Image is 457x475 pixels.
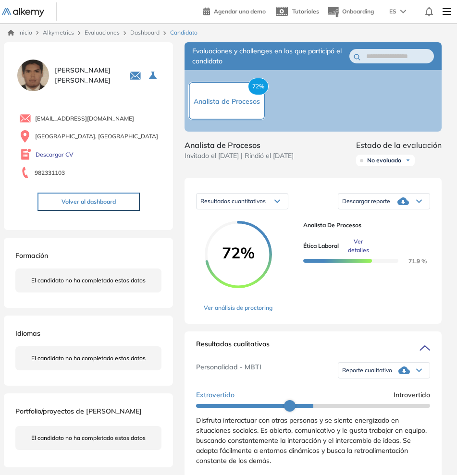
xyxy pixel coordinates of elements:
span: Invitado el [DATE] | Rindió el [DATE] [185,151,294,161]
span: Evaluaciones y challenges en los que participó el candidato [192,46,349,66]
span: Portfolio/proyectos de [PERSON_NAME] [15,407,142,415]
span: Disfruta interactuar con otras personas y se siente energizado en situaciones sociales. Es abiert... [196,416,427,465]
span: Candidato [170,28,198,37]
span: [GEOGRAPHIC_DATA], [GEOGRAPHIC_DATA] [35,132,158,141]
img: Menu [439,2,455,21]
a: Inicio [8,28,32,37]
span: [EMAIL_ADDRESS][DOMAIN_NAME] [35,114,134,123]
button: Ver detalles [339,237,374,255]
span: No evaluado [367,157,401,164]
img: PROFILE_MENU_LOGO_USER [15,58,51,93]
span: Analista de Procesos [194,97,260,106]
span: Extrovertido [196,390,235,400]
img: Ícono de flecha [405,158,411,163]
span: Estado de la evaluación [356,139,442,151]
a: Agendar una demo [203,5,266,16]
img: arrow [400,10,406,13]
span: Reporte cualitativo [342,366,392,374]
a: Evaluaciones [85,29,120,36]
span: Resultados cuantitativos [200,197,266,205]
span: ES [389,7,396,16]
span: Formación [15,251,48,260]
span: 72% [205,245,272,260]
span: Personalidad - MBTI [196,362,261,378]
span: 72% [248,78,269,95]
span: Tutoriales [292,8,319,15]
span: Analista de Procesos [303,221,422,230]
button: Volver al dashboard [37,193,140,211]
span: Idiomas [15,329,40,338]
span: Onboarding [342,8,374,15]
span: Ética Laboral [303,242,339,250]
button: Onboarding [327,1,374,22]
span: [PERSON_NAME] [PERSON_NAME] [55,65,118,85]
div: Widget de chat [409,429,457,475]
span: El candidato no ha completado estos datos [31,354,146,363]
span: 71.9 % [397,257,427,265]
span: Alkymetrics [43,29,74,36]
span: Ver detalles [343,237,374,255]
a: Descargar CV [36,150,74,159]
iframe: Chat Widget [409,429,457,475]
span: 982331103 [35,169,65,177]
span: Resultados cualitativos [196,339,270,354]
span: Introvertido [394,390,430,400]
img: Logo [2,8,44,17]
a: Dashboard [130,29,160,36]
span: Descargar reporte [342,197,390,205]
span: Agendar una demo [214,8,266,15]
span: El candidato no ha completado estos datos [31,434,146,442]
span: Analista de Procesos [185,139,294,151]
a: Ver análisis de proctoring [204,304,272,312]
span: El candidato no ha completado estos datos [31,276,146,285]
